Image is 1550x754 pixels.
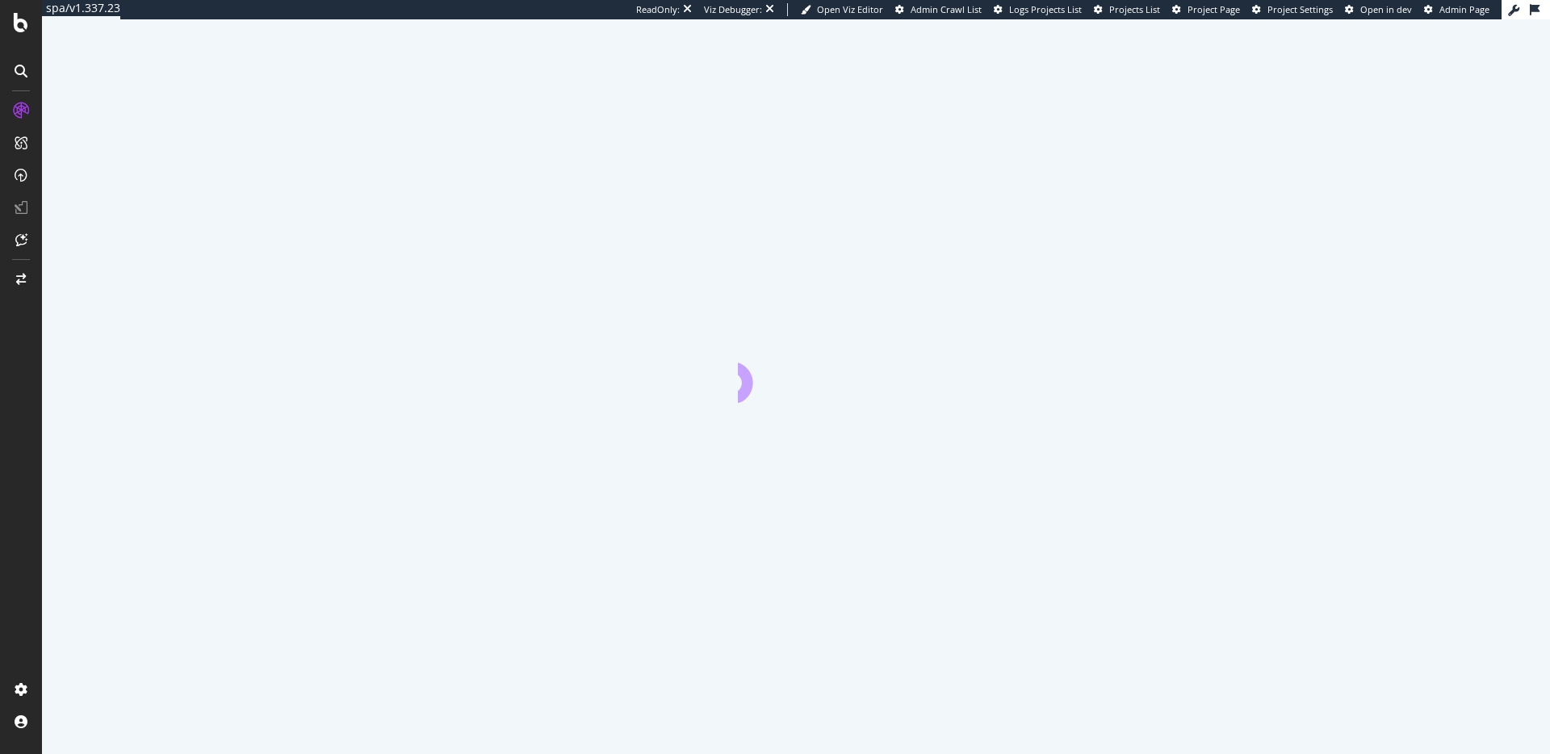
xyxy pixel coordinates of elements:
div: ReadOnly: [636,3,680,16]
span: Open in dev [1360,3,1412,15]
a: Open Viz Editor [801,3,883,16]
a: Logs Projects List [994,3,1082,16]
span: Open Viz Editor [817,3,883,15]
a: Open in dev [1345,3,1412,16]
div: Viz Debugger: [704,3,762,16]
a: Project Page [1172,3,1240,16]
span: Admin Crawl List [911,3,982,15]
a: Project Settings [1252,3,1333,16]
span: Admin Page [1439,3,1489,15]
a: Admin Crawl List [895,3,982,16]
a: Admin Page [1424,3,1489,16]
span: Projects List [1109,3,1160,15]
span: Project Settings [1267,3,1333,15]
div: animation [738,345,854,403]
span: Logs Projects List [1009,3,1082,15]
a: Projects List [1094,3,1160,16]
span: Project Page [1188,3,1240,15]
